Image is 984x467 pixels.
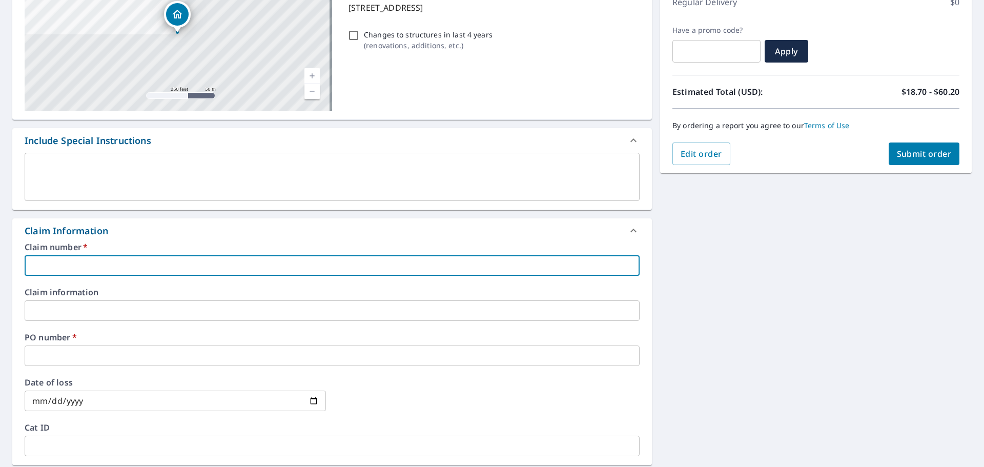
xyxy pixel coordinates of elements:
p: ( renovations, additions, etc. ) [364,40,493,51]
span: Edit order [681,148,722,159]
label: Date of loss [25,378,326,387]
div: Dropped pin, building 1, Residential property, 4 Saxon Ln Newport News, VA 23601 [164,1,191,33]
button: Apply [765,40,808,63]
a: Terms of Use [804,120,850,130]
p: Estimated Total (USD): [672,86,816,98]
p: $18.70 - $60.20 [901,86,959,98]
div: Claim Information [12,218,652,243]
p: [STREET_ADDRESS] [348,2,635,14]
label: Claim number [25,243,640,251]
label: Cat ID [25,423,640,432]
div: Include Special Instructions [12,128,652,153]
a: Current Level 17, Zoom Out [304,84,320,99]
label: Claim information [25,288,640,296]
div: Include Special Instructions [25,134,151,148]
p: Changes to structures in last 4 years [364,29,493,40]
div: Claim Information [25,224,108,238]
span: Apply [773,46,800,57]
p: By ordering a report you agree to our [672,121,959,130]
button: Submit order [889,143,960,165]
label: PO number [25,333,640,341]
button: Edit order [672,143,730,165]
a: Current Level 17, Zoom In [304,68,320,84]
span: Submit order [897,148,952,159]
label: Have a promo code? [672,26,761,35]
